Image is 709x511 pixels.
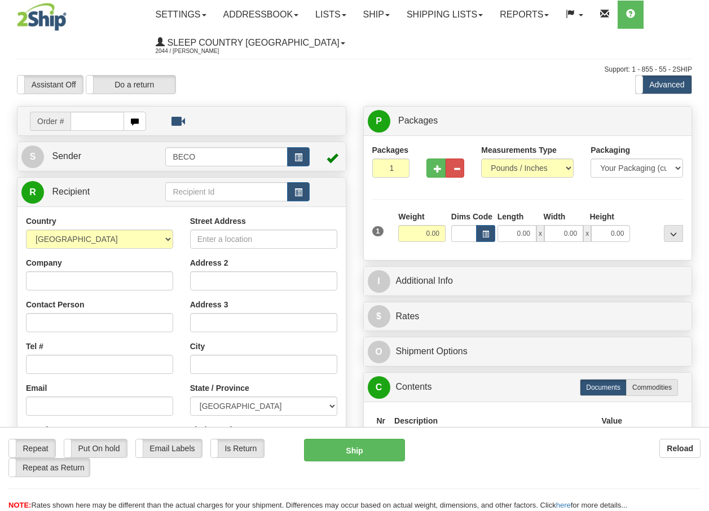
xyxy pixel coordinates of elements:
a: Ship [355,1,398,29]
a: Settings [147,1,215,29]
span: S [21,146,44,168]
label: Packaging [591,144,630,156]
a: OShipment Options [368,340,688,363]
span: x [536,225,544,242]
span: O [368,341,390,363]
a: here [556,501,571,509]
label: City [190,341,205,352]
label: Measurements Type [481,144,557,156]
a: Sleep Country [GEOGRAPHIC_DATA] 2044 / [PERSON_NAME] [147,29,354,57]
a: CContents [368,376,688,399]
a: R Recipient [21,180,149,204]
span: P [368,110,390,133]
b: Reload [667,444,693,453]
div: Support: 1 - 855 - 55 - 2SHIP [17,65,692,74]
label: Put On hold [64,439,127,457]
label: Email Labels [136,439,202,457]
a: IAdditional Info [368,270,688,293]
label: Repeat as Return [9,459,90,477]
span: NOTE: [8,501,31,509]
label: Advanced [636,76,692,94]
label: Street Address [190,215,246,227]
th: Description [390,411,597,431]
a: P Packages [368,109,688,133]
th: Value [597,411,627,431]
label: Country [26,215,56,227]
span: Order # [30,112,71,131]
label: Length [497,211,524,222]
span: R [21,181,44,204]
span: Sleep Country [GEOGRAPHIC_DATA] [165,38,340,47]
span: Packages [398,116,438,125]
label: Contact Person [26,299,84,310]
a: S Sender [21,145,165,168]
span: $ [368,305,390,328]
input: Recipient Id [165,182,287,201]
span: Recipient [52,187,90,196]
label: Width [544,211,566,222]
span: C [368,376,390,399]
label: State / Province [190,382,249,394]
label: Do a return [86,76,175,94]
label: Repeat [9,439,55,457]
label: Address 3 [190,299,228,310]
a: Shipping lists [398,1,491,29]
a: Lists [307,1,354,29]
label: Address 2 [190,257,228,268]
label: Assistant Off [17,76,83,94]
label: Documents [580,379,627,396]
label: Tel # [26,341,43,352]
label: Height [589,211,614,222]
label: Commodities [626,379,678,396]
label: Email [26,382,47,394]
a: Addressbook [215,1,307,29]
label: Dims Code [451,211,492,222]
button: Reload [659,439,701,458]
span: x [583,225,591,242]
span: 1 [372,226,384,236]
a: Reports [491,1,557,29]
img: logo2044.jpg [17,3,67,31]
label: Is Return [211,439,264,457]
div: ... [664,225,683,242]
span: 2044 / [PERSON_NAME] [156,46,240,57]
label: Tax Id [26,424,48,435]
label: Packages [372,144,409,156]
label: Zip / Postal [190,424,232,435]
label: Company [26,257,62,268]
label: Weight [398,211,424,222]
a: $Rates [368,305,688,328]
span: I [368,270,390,293]
input: Sender Id [165,147,287,166]
th: Nr [372,411,390,431]
input: Enter a location [190,230,337,249]
span: Sender [52,151,81,161]
button: Ship [304,439,406,461]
